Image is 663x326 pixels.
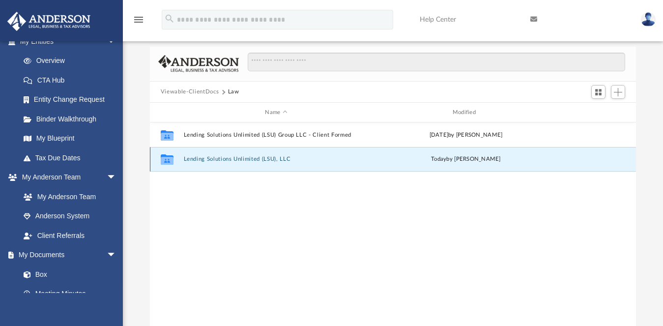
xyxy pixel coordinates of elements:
input: Search files and folders [248,53,625,71]
button: Add [611,85,626,99]
a: Entity Change Request [14,90,131,110]
a: Box [14,265,121,284]
div: by [PERSON_NAME] [373,155,558,164]
a: Binder Walkthrough [14,109,131,129]
a: CTA Hub [14,70,131,90]
a: Meeting Minutes [14,284,126,304]
button: Lending Solutions Unlimited (LSU), LLC [183,156,369,163]
span: arrow_drop_down [107,31,126,52]
a: My Anderson Teamarrow_drop_down [7,168,126,187]
a: menu [133,19,144,26]
div: grid [150,122,636,326]
div: [DATE] by [PERSON_NAME] [373,131,558,140]
a: My Documentsarrow_drop_down [7,245,126,265]
span: arrow_drop_down [107,168,126,188]
a: Client Referrals [14,226,126,245]
a: Overview [14,51,131,71]
span: today [431,157,446,162]
img: User Pic [641,12,656,27]
div: Name [183,108,369,117]
button: Switch to Grid View [591,85,606,99]
button: Lending Solutions Unlimited (LSU) Group LLC - Client Formed [183,132,369,138]
a: My Anderson Team [14,187,121,207]
button: Law [228,88,239,96]
div: id [563,108,632,117]
a: Tax Due Dates [14,148,131,168]
a: Anderson System [14,207,126,226]
a: My Blueprint [14,129,126,148]
span: arrow_drop_down [107,245,126,266]
div: Modified [373,108,559,117]
img: Anderson Advisors Platinum Portal [4,12,93,31]
i: search [164,13,175,24]
i: menu [133,14,144,26]
div: id [154,108,179,117]
button: Viewable-ClientDocs [161,88,219,96]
